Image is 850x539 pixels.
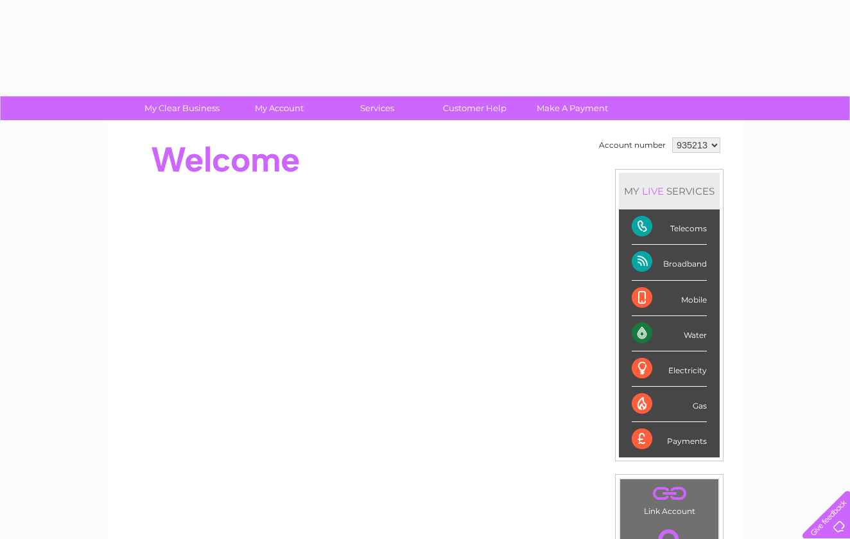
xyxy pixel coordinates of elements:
div: Electricity [632,351,707,387]
a: My Account [227,96,333,120]
div: Water [632,316,707,351]
div: Gas [632,387,707,422]
div: Mobile [632,281,707,316]
div: Payments [632,422,707,457]
td: Link Account [620,479,719,519]
div: MY SERVICES [619,173,720,209]
div: LIVE [639,185,666,197]
a: Make A Payment [519,96,625,120]
td: Account number [596,134,669,156]
div: Telecoms [632,209,707,245]
a: Customer Help [422,96,528,120]
a: . [623,482,715,505]
div: Broadband [632,245,707,280]
a: My Clear Business [129,96,235,120]
a: Services [324,96,430,120]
